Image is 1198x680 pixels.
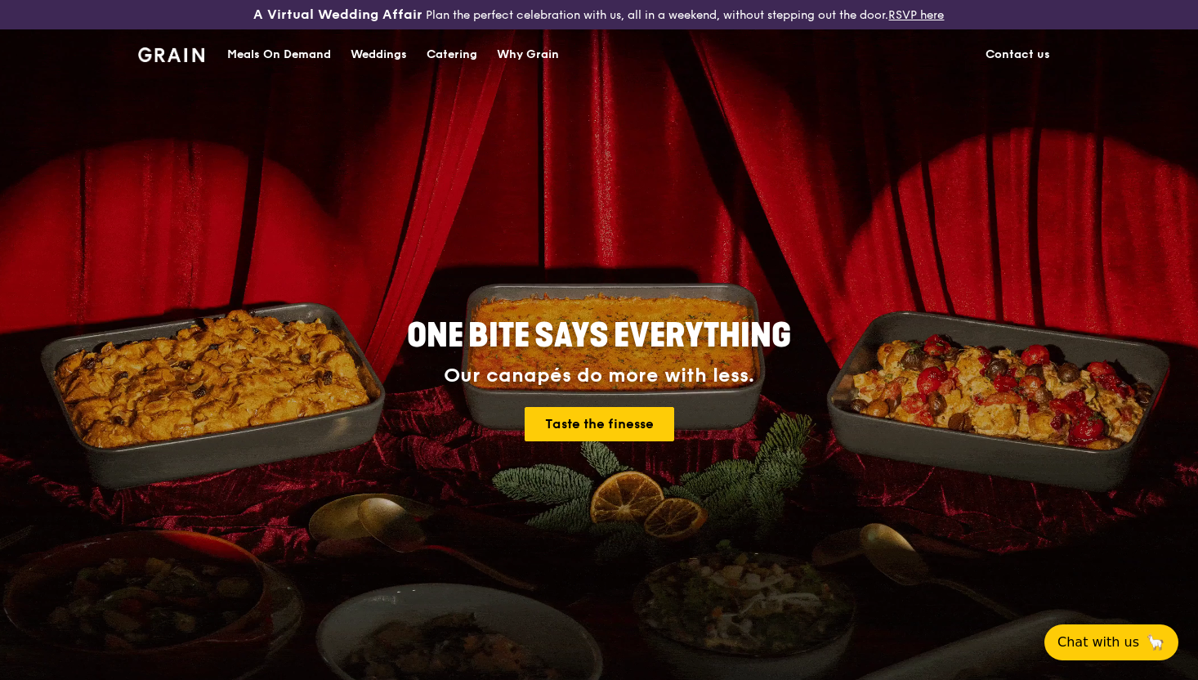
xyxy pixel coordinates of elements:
[305,365,893,387] div: Our canapés do more with less.
[227,30,331,79] div: Meals On Demand
[138,29,204,78] a: GrainGrain
[888,8,944,22] a: RSVP here
[138,47,204,62] img: Grain
[497,30,559,79] div: Why Grain
[1057,633,1139,652] span: Chat with us
[417,30,487,79] a: Catering
[487,30,569,79] a: Why Grain
[525,407,674,441] a: Taste the finesse
[1146,633,1165,652] span: 🦙
[253,7,422,23] h3: A Virtual Wedding Affair
[341,30,417,79] a: Weddings
[407,316,791,356] span: ONE BITE SAYS EVERYTHING
[351,30,407,79] div: Weddings
[1044,624,1178,660] button: Chat with us🦙
[427,30,477,79] div: Catering
[976,30,1060,79] a: Contact us
[199,7,998,23] div: Plan the perfect celebration with us, all in a weekend, without stepping out the door.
